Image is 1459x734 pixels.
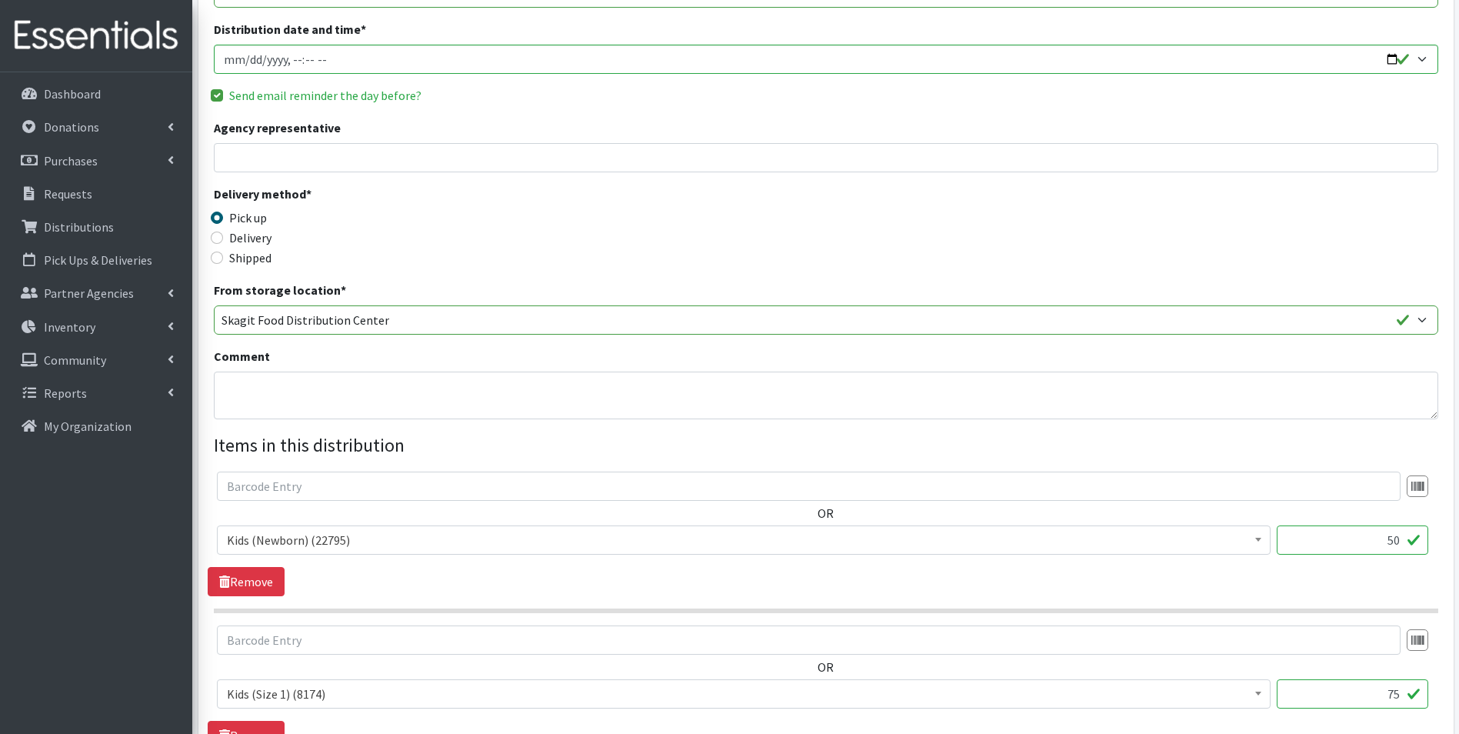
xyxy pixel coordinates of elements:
a: Partner Agencies [6,278,186,309]
a: Pick Ups & Deliveries [6,245,186,275]
a: My Organization [6,411,186,442]
label: Shipped [229,249,271,267]
p: Dashboard [44,86,101,102]
a: Distributions [6,212,186,242]
label: From storage location [214,281,346,299]
span: Kids (Newborn) (22795) [227,529,1261,551]
abbr: required [341,282,346,298]
legend: Items in this distribution [214,432,1438,459]
abbr: required [306,186,311,202]
label: Agency representative [214,118,341,137]
a: Purchases [6,145,186,176]
p: My Organization [44,419,132,434]
label: Comment [214,347,270,365]
a: Community [6,345,186,375]
input: Quantity [1277,679,1428,709]
p: Partner Agencies [44,285,134,301]
label: Distribution date and time [214,20,366,38]
label: OR [818,504,834,522]
label: Send email reminder the day before? [229,86,421,105]
input: Barcode Entry [217,472,1401,501]
span: Kids (Newborn) (22795) [217,525,1271,555]
p: Donations [44,119,99,135]
a: Requests [6,178,186,209]
label: Pick up [229,209,267,227]
img: HumanEssentials [6,10,186,62]
legend: Delivery method [214,185,520,209]
p: Purchases [44,153,98,168]
p: Requests [44,186,92,202]
a: Inventory [6,312,186,342]
a: Donations [6,112,186,142]
a: Remove [208,567,285,596]
p: Pick Ups & Deliveries [44,252,152,268]
span: Kids (Size 1) (8174) [227,683,1261,705]
a: Reports [6,378,186,409]
p: Community [44,352,106,368]
input: Quantity [1277,525,1428,555]
a: Dashboard [6,78,186,109]
p: Inventory [44,319,95,335]
input: Barcode Entry [217,626,1401,655]
label: Delivery [229,229,271,247]
p: Distributions [44,219,114,235]
abbr: required [361,22,366,37]
span: Kids (Size 1) (8174) [217,679,1271,709]
label: OR [818,658,834,676]
p: Reports [44,385,87,401]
